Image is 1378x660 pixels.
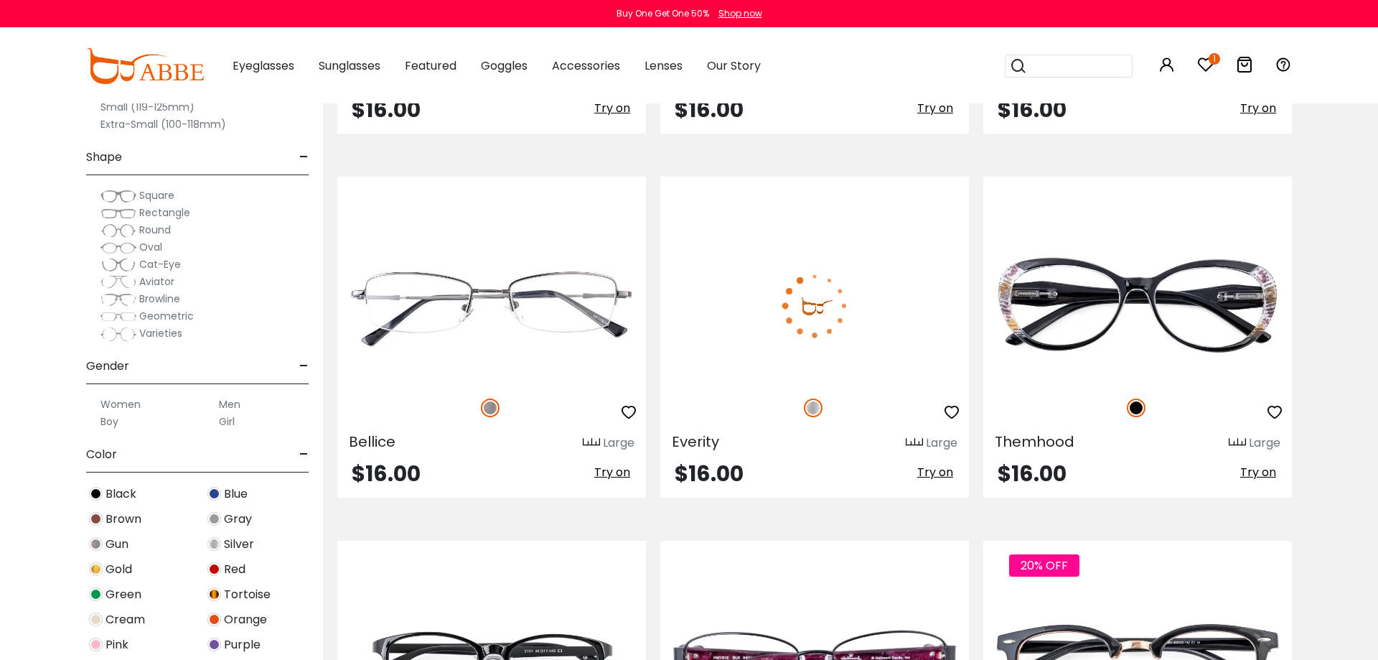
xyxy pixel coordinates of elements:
span: Oval [139,240,162,254]
span: Gun [106,536,128,553]
span: Bellice [349,432,395,452]
i: 1 [1209,53,1220,65]
img: Green [89,587,103,601]
span: 20% OFF [1009,554,1079,577]
img: Black [1127,399,1145,417]
span: Silver [224,536,254,553]
img: size ruler [1229,437,1246,448]
span: Black [106,485,136,503]
span: Cat-Eye [139,257,181,271]
img: Square.png [100,189,136,203]
span: Cream [106,611,145,628]
div: Large [603,434,634,452]
img: Aviator.png [100,275,136,289]
img: abbeglasses.com [86,48,204,84]
span: Geometric [139,309,194,323]
img: Cat-Eye.png [100,258,136,272]
label: Boy [100,413,118,430]
img: Silver Everity - Metal ,Adjust Nose Pads [660,228,969,383]
img: Black [89,487,103,501]
img: Silver [207,537,221,551]
span: Green [106,586,141,603]
span: Lenses [645,57,683,74]
span: Color [86,437,117,472]
img: Silver [804,399,822,417]
img: Gun Bellice - Metal ,Adjust Nose Pads [337,228,646,383]
span: Tortoise [224,586,271,603]
button: Try on [1236,99,1280,118]
span: Try on [594,464,630,480]
span: Blue [224,485,248,503]
img: size ruler [906,437,923,448]
img: Gun [89,537,103,551]
img: Rectangle.png [100,206,136,220]
img: Orange [207,613,221,626]
span: Red [224,561,245,578]
span: Square [139,188,174,203]
span: Eyeglasses [233,57,294,74]
span: $16.00 [998,458,1067,489]
img: Tortoise [207,587,221,601]
span: Sunglasses [319,57,380,74]
span: Accessories [552,57,620,74]
img: Brown [89,512,103,526]
img: Purple [207,638,221,651]
img: Varieties.png [100,327,136,342]
span: Shape [86,140,122,175]
button: Try on [590,463,634,482]
span: Gray [224,511,252,528]
span: $16.00 [352,94,421,125]
img: Blue [207,487,221,501]
span: $16.00 [675,458,744,489]
button: Try on [913,99,957,118]
span: Pink [106,636,128,654]
div: Buy One Get One 50% [617,7,709,20]
span: Try on [917,100,953,116]
span: Brown [106,511,141,528]
span: Orange [224,611,267,628]
span: Browline [139,292,180,306]
span: Goggles [481,57,528,74]
img: size ruler [583,437,600,448]
a: 1 [1197,59,1214,75]
button: Try on [1236,463,1280,482]
span: Try on [917,464,953,480]
span: Try on [594,100,630,116]
span: Aviator [139,274,174,289]
img: Pink [89,638,103,651]
img: Black Themhood - TR ,Universal Bridge Fit [983,228,1292,383]
img: Gun [481,399,500,417]
span: Our Story [707,57,761,74]
span: Try on [1240,464,1276,480]
label: Small (119-125mm) [100,98,194,116]
span: $16.00 [998,94,1067,125]
div: Large [926,434,957,452]
img: Round.png [100,223,136,238]
span: $16.00 [675,94,744,125]
img: Red [207,562,221,576]
span: Rectangle [139,205,190,220]
span: Round [139,223,171,237]
img: Browline.png [100,292,136,307]
a: Shop now [711,7,762,19]
span: Gender [86,349,129,384]
label: Women [100,396,141,413]
button: Try on [913,463,957,482]
img: Gold [89,562,103,576]
label: Men [219,396,240,413]
img: Cream [89,613,103,626]
span: Featured [405,57,456,74]
span: Themhood [995,432,1074,452]
span: - [299,349,309,384]
div: Large [1249,434,1280,452]
span: $16.00 [352,458,421,489]
span: Purple [224,636,261,654]
span: Varieties [139,326,182,340]
span: - [299,437,309,472]
label: Girl [219,413,235,430]
span: - [299,140,309,175]
img: Geometric.png [100,310,136,324]
label: Extra-Small (100-118mm) [100,116,226,133]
